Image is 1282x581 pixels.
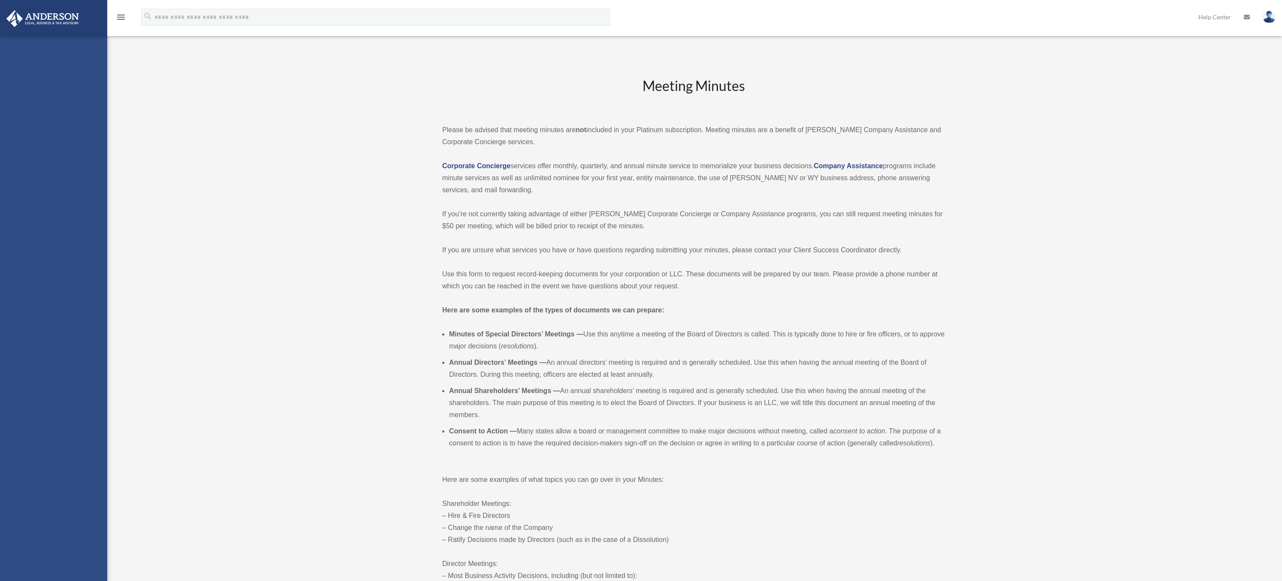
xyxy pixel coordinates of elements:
[442,244,945,256] p: If you are unsure what services you have or have questions regarding submitting your minutes, ple...
[449,330,583,338] b: Minutes of Special Directors’ Meetings —
[867,427,885,435] em: action
[897,439,930,447] em: resolutions
[442,268,945,292] p: Use this form to request record-keeping documents for your corporation or LLC. These documents wi...
[833,427,865,435] em: consent to
[449,328,945,352] li: Use this anytime a meeting of the Board of Directors is called. This is typically done to hire or...
[449,357,945,381] li: An annual directors’ meeting is required and is generally scheduled. Use this when having the ann...
[442,76,945,112] h2: Meeting Minutes
[116,12,126,22] i: menu
[442,208,945,232] p: If you’re not currently taking advantage of either [PERSON_NAME] Corporate Concierge or Company A...
[576,126,586,133] strong: not
[449,427,517,435] b: Consent to Action —
[501,342,534,350] em: resolutions
[143,12,153,21] i: search
[449,385,945,421] li: An annual shareholders’ meeting is required and is generally scheduled. Use this when having the ...
[442,160,945,196] p: services offer monthly, quarterly, and annual minute service to memorialize your business decisio...
[116,15,126,22] a: menu
[442,306,664,314] strong: Here are some examples of the types of documents we can prepare:
[814,162,883,169] a: Company Assistance
[449,359,546,366] b: Annual Directors’ Meetings —
[1263,11,1276,23] img: User Pic
[449,425,945,449] li: Many states allow a board or management committee to make major decisions without meeting, called...
[442,498,945,546] p: Shareholder Meetings: – Hire & Fire Directors – Change the name of the Company – Ratify Decisions...
[442,124,945,148] p: Please be advised that meeting minutes are included in your Platinum subscription. Meeting minute...
[449,387,560,394] b: Annual Shareholders’ Meetings —
[442,162,510,169] a: Corporate Concierge
[442,474,945,486] p: Here are some examples of what topics you can go over in your Minutes:
[4,10,81,27] img: Anderson Advisors Platinum Portal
